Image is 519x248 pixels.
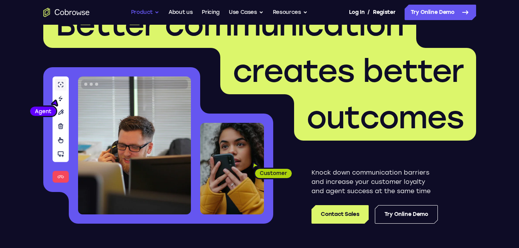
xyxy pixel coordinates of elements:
[273,5,308,20] button: Resources
[200,123,264,214] img: A customer holding their phone
[233,53,464,90] span: creates better
[168,5,192,20] a: About us
[131,5,160,20] button: Product
[56,6,404,43] span: Better communication
[349,5,364,20] a: Log In
[375,205,438,224] a: Try Online Demo
[373,5,395,20] a: Register
[78,76,191,214] img: A customer support agent talking on the phone
[311,168,438,196] p: Knock down communication barriers and increase your customer loyalty and agent success at the sam...
[306,99,464,136] span: outcomes
[405,5,476,20] a: Try Online Demo
[43,8,90,17] a: Go to the home page
[311,205,368,224] a: Contact Sales
[368,8,370,17] span: /
[202,5,220,20] a: Pricing
[229,5,264,20] button: Use Cases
